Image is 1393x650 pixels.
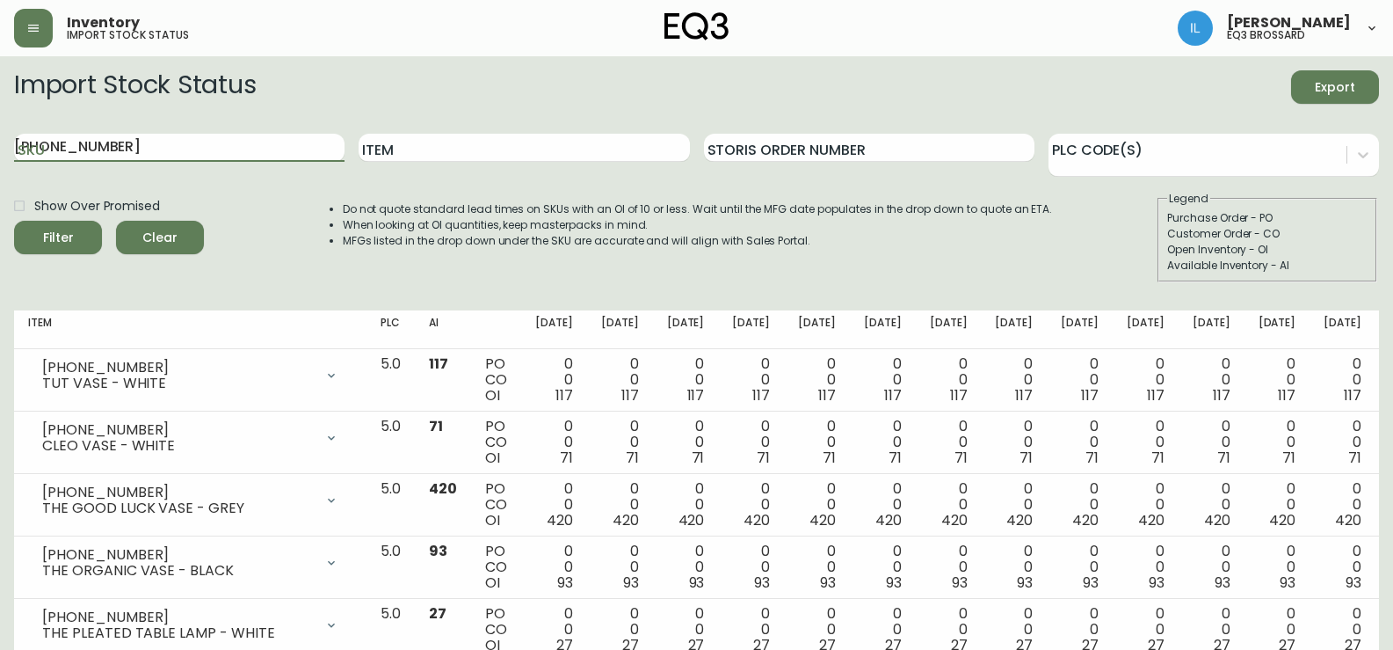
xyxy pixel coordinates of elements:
[601,481,639,529] div: 0 0
[521,310,587,349] th: [DATE]
[1324,419,1361,466] div: 0 0
[1193,419,1230,466] div: 0 0
[930,481,968,529] div: 0 0
[889,448,902,468] span: 71
[823,448,836,468] span: 71
[1061,356,1099,404] div: 0 0
[547,510,573,530] span: 420
[626,448,639,468] span: 71
[1269,510,1295,530] span: 420
[1017,573,1033,593] span: 93
[535,544,573,591] div: 0 0
[557,573,573,593] span: 93
[954,448,968,468] span: 71
[560,448,573,468] span: 71
[116,221,204,254] button: Clear
[34,197,160,215] span: Show Over Promised
[886,573,902,593] span: 93
[28,481,352,520] div: [PHONE_NUMBER]THE GOOD LUCK VASE - GREY
[995,419,1033,466] div: 0 0
[1227,30,1305,40] h5: eq3 brossard
[752,385,770,405] span: 117
[687,385,705,405] span: 117
[850,310,916,349] th: [DATE]
[1149,573,1164,593] span: 93
[820,573,836,593] span: 93
[1259,481,1296,529] div: 0 0
[732,356,770,404] div: 0 0
[42,376,314,391] div: TUT VASE - WHITE
[732,481,770,529] div: 0 0
[429,541,447,561] span: 93
[1179,310,1244,349] th: [DATE]
[28,606,352,645] div: [PHONE_NUMBER]THE PLEATED TABLE LAMP - WHITE
[429,478,457,499] span: 420
[42,485,314,500] div: [PHONE_NUMBER]
[485,448,500,468] span: OI
[875,510,902,530] span: 420
[678,510,705,530] span: 420
[664,12,729,40] img: logo
[1015,385,1033,405] span: 117
[1083,573,1099,593] span: 93
[1324,356,1361,404] div: 0 0
[1193,544,1230,591] div: 0 0
[941,510,968,530] span: 420
[692,448,705,468] span: 71
[1127,481,1164,529] div: 0 0
[485,385,500,405] span: OI
[535,419,573,466] div: 0 0
[732,419,770,466] div: 0 0
[653,310,719,349] th: [DATE]
[485,356,507,404] div: PO CO
[884,385,902,405] span: 117
[1244,310,1310,349] th: [DATE]
[1047,310,1113,349] th: [DATE]
[798,419,836,466] div: 0 0
[732,544,770,591] div: 0 0
[916,310,982,349] th: [DATE]
[623,573,639,593] span: 93
[1348,448,1361,468] span: 71
[754,573,770,593] span: 93
[995,481,1033,529] div: 0 0
[67,16,140,30] span: Inventory
[1167,226,1368,242] div: Customer Order - CO
[1061,419,1099,466] div: 0 0
[28,544,352,582] div: [PHONE_NUMBER]THE ORGANIC VASE - BLACK
[1061,481,1099,529] div: 0 0
[42,500,314,516] div: THE GOOD LUCK VASE - GREY
[1006,510,1033,530] span: 420
[864,544,902,591] div: 0 0
[42,360,314,376] div: [PHONE_NUMBER]
[1178,11,1213,46] img: 998f055460c6ec1d1452ac0265469103
[130,227,190,249] span: Clear
[485,573,500,593] span: OI
[601,544,639,591] div: 0 0
[744,510,770,530] span: 420
[1278,385,1295,405] span: 117
[930,356,968,404] div: 0 0
[1167,210,1368,226] div: Purchase Order - PO
[14,221,102,254] button: Filter
[43,227,74,249] div: Filter
[535,356,573,404] div: 0 0
[42,547,314,563] div: [PHONE_NUMBER]
[981,310,1047,349] th: [DATE]
[798,544,836,591] div: 0 0
[689,573,705,593] span: 93
[613,510,639,530] span: 420
[1167,258,1368,274] div: Available Inventory - AI
[1085,448,1099,468] span: 71
[429,416,443,436] span: 71
[485,510,500,530] span: OI
[621,385,639,405] span: 117
[601,419,639,466] div: 0 0
[343,233,1053,249] li: MFGs listed in the drop down under the SKU are accurate and will align with Sales Portal.
[864,481,902,529] div: 0 0
[366,412,415,474] td: 5.0
[366,537,415,599] td: 5.0
[1151,448,1164,468] span: 71
[1280,573,1295,593] span: 93
[1138,510,1164,530] span: 420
